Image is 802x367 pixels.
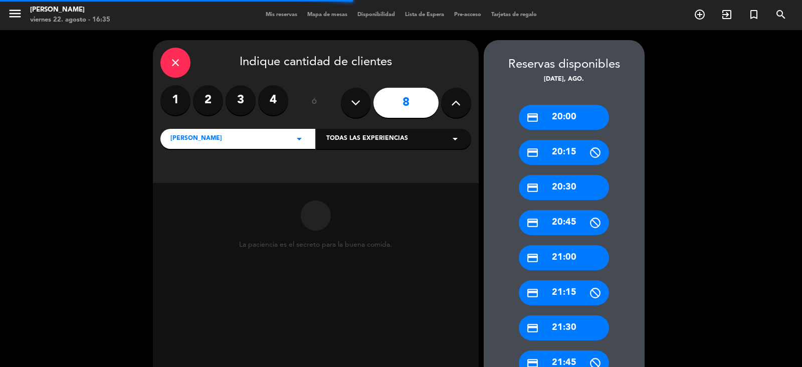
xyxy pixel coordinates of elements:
i: exit_to_app [721,9,733,21]
span: [PERSON_NAME] [170,134,222,144]
span: Mis reservas [261,12,302,18]
i: credit_card [526,181,539,194]
i: search [775,9,787,21]
i: credit_card [526,287,539,299]
label: 4 [258,85,288,115]
label: 1 [160,85,190,115]
div: ó [298,85,331,120]
label: 3 [226,85,256,115]
button: menu [8,6,23,25]
i: credit_card [526,146,539,159]
div: 21:15 [519,280,609,305]
div: La paciencia es el secreto para la buena comida. [239,241,392,249]
i: credit_card [526,252,539,264]
div: [DATE], ago. [484,75,645,85]
span: Todas las experiencias [326,134,408,144]
label: 2 [193,85,223,115]
div: Reservas disponibles [484,55,645,75]
div: 21:00 [519,245,609,270]
div: 20:30 [519,175,609,200]
span: Disponibilidad [352,12,400,18]
i: menu [8,6,23,21]
span: Pre-acceso [449,12,486,18]
div: 20:00 [519,105,609,130]
div: 20:45 [519,210,609,235]
span: Mapa de mesas [302,12,352,18]
div: viernes 22. agosto - 16:35 [30,15,110,25]
i: arrow_drop_down [293,133,305,145]
i: add_circle_outline [694,9,706,21]
div: 21:30 [519,315,609,340]
i: credit_card [526,111,539,124]
i: credit_card [526,217,539,229]
span: Tarjetas de regalo [486,12,542,18]
i: arrow_drop_down [449,133,461,145]
div: 20:15 [519,140,609,165]
div: [PERSON_NAME] [30,5,110,15]
div: Indique cantidad de clientes [160,48,471,78]
span: Lista de Espera [400,12,449,18]
i: close [169,57,181,69]
i: turned_in_not [748,9,760,21]
i: credit_card [526,322,539,334]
